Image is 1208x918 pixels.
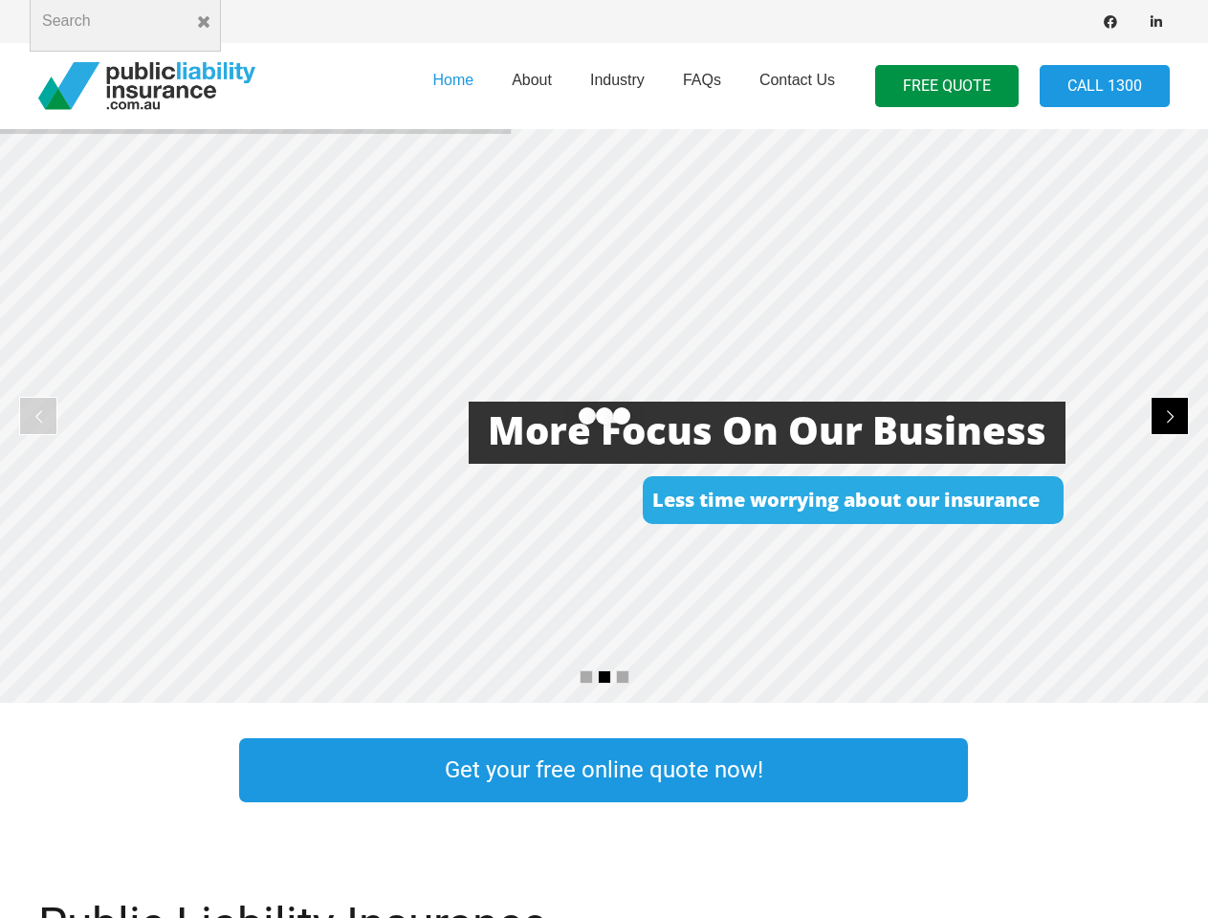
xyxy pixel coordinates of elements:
[432,72,473,88] span: Home
[1006,733,1207,807] a: Link
[740,37,854,135] a: Contact Us
[413,37,493,135] a: Home
[875,65,1019,108] a: FREE QUOTE
[1097,9,1124,35] a: Facebook
[1143,9,1170,35] a: LinkedIn
[759,72,835,88] span: Contact Us
[512,72,552,88] span: About
[1040,65,1170,108] a: Call 1300
[38,62,255,110] a: pli_logotransparent
[683,72,721,88] span: FAQs
[664,37,740,135] a: FAQs
[239,738,968,802] a: Get your free online quote now!
[571,37,664,135] a: Industry
[493,37,571,135] a: About
[590,72,645,88] span: Industry
[187,5,221,39] button: Close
